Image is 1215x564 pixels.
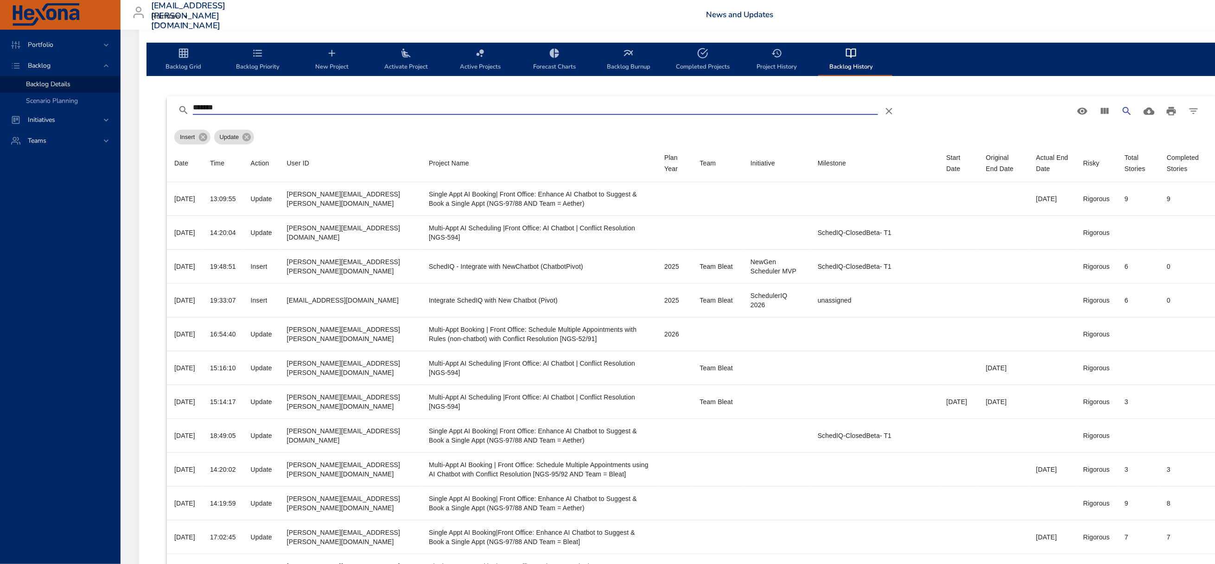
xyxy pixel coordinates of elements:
[818,296,932,305] div: unassigned
[210,397,236,406] div: 15:14:17
[26,96,78,105] span: Scenario Planning
[820,48,883,72] span: Backlog History
[947,152,971,174] div: Sort
[287,528,414,546] div: [PERSON_NAME][EMAIL_ADDRESS][PERSON_NAME][DOMAIN_NAME]
[429,494,649,513] div: Single Appt AI Booking| Front Office: Enhance AI Chatbot to Suggest & Book a Single Appt (NGS-97/...
[1125,152,1152,174] div: Total Stories
[1083,431,1110,440] div: Rigorous
[174,431,195,440] div: [DATE]
[671,48,734,72] span: Completed Projects
[818,262,932,271] div: SchedIQ-ClosedBeta- T1
[1167,296,1209,305] div: 0
[251,158,269,169] div: Sort
[210,532,236,542] div: 17:02:45
[429,190,649,208] div: Single Appt AI Booking| Front Office: Enhance AI Chatbot to Suggest & Book a Single Appt (NGS-97/...
[210,194,236,203] div: 13:09:55
[251,363,272,373] div: Update
[251,397,272,406] div: Update
[251,262,272,271] div: Insert
[1083,532,1110,542] div: Rigorous
[210,158,236,169] span: Time
[214,133,245,142] span: Update
[174,194,195,203] div: [DATE]
[818,158,846,169] div: Milestone
[986,397,1021,406] div: [DATE]
[20,115,63,124] span: Initiatives
[20,40,61,49] span: Portfolio
[214,130,254,145] div: Update
[210,465,236,474] div: 14:20:02
[1083,158,1110,169] span: Risky
[700,397,736,406] div: Team Bleat
[251,431,272,440] div: Update
[664,152,685,174] div: Sort
[986,152,1021,174] span: Original End Date
[287,257,414,276] div: [PERSON_NAME][EMAIL_ADDRESS][PERSON_NAME][DOMAIN_NAME]
[947,397,971,406] div: [DATE]
[174,158,188,169] div: Sort
[26,80,70,89] span: Backlog Details
[1125,465,1152,474] div: 3
[1083,158,1100,169] div: Sort
[193,100,878,115] input: Search
[664,152,685,174] span: Plan Year
[174,532,195,542] div: [DATE]
[700,296,736,305] div: Team Bleat
[700,363,736,373] div: Team Bleat
[210,158,224,169] div: Sort
[287,393,414,411] div: [PERSON_NAME][EMAIL_ADDRESS][PERSON_NAME][DOMAIN_NAME]
[1083,330,1110,339] div: Rigorous
[251,158,269,169] div: Action
[429,262,649,271] div: SchedIQ - Integrate with NewChatbot (ChatbotPivot)
[174,158,188,169] div: Date
[1167,499,1209,508] div: 8
[287,158,414,169] span: User ID
[664,330,685,339] div: 2026
[152,48,215,72] span: Backlog Grid
[523,48,586,72] span: Forecast Charts
[210,296,236,305] div: 19:33:07
[818,228,932,237] div: SchedIQ-ClosedBeta- T1
[11,3,81,26] img: Hexona
[429,460,649,479] div: Multi-Appt AI Booking | Front Office: Schedule Multiple Appointments using AI Chatbot with Confli...
[1125,296,1152,305] div: 6
[1167,262,1209,271] div: 0
[287,158,310,169] div: Sort
[1083,363,1110,373] div: Rigorous
[1160,100,1183,122] button: Print
[751,158,775,169] div: Sort
[210,499,236,508] div: 14:19:59
[1036,465,1069,474] div: [DATE]
[1138,100,1160,122] button: Download CSV
[210,431,236,440] div: 18:49:05
[174,499,195,508] div: [DATE]
[174,465,195,474] div: [DATE]
[251,158,272,169] span: Action
[700,158,736,169] span: Team
[1125,194,1152,203] div: 9
[1036,152,1069,174] div: Actual End Date
[1125,262,1152,271] div: 6
[151,1,226,31] h3: [EMAIL_ADDRESS][PERSON_NAME][DOMAIN_NAME]
[700,158,716,169] div: Sort
[1183,100,1205,122] button: Filter Table
[1036,532,1069,542] div: [DATE]
[745,48,808,72] span: Project History
[251,465,272,474] div: Update
[597,48,660,72] span: Backlog Burnup
[1083,499,1110,508] div: Rigorous
[986,152,1021,174] div: Sort
[700,262,736,271] div: Team Bleat
[1083,397,1110,406] div: Rigorous
[751,291,803,310] div: SchedulerIQ 2026
[751,158,803,169] span: Initiative
[818,158,932,169] span: Milestone
[1167,532,1209,542] div: 7
[287,460,414,479] div: [PERSON_NAME][EMAIL_ADDRESS][PERSON_NAME][DOMAIN_NAME]
[1167,152,1209,174] div: Sort
[664,296,685,305] div: 2025
[287,494,414,513] div: [PERSON_NAME][EMAIL_ADDRESS][PERSON_NAME][DOMAIN_NAME]
[1083,465,1110,474] div: Rigorous
[700,158,716,169] div: Team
